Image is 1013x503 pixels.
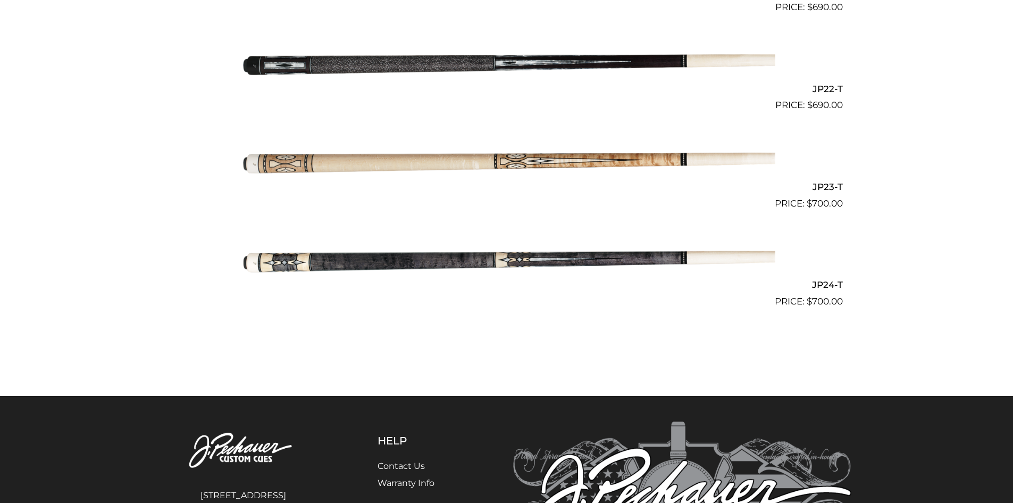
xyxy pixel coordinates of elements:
[807,198,812,209] span: $
[238,215,775,304] img: JP24-T
[171,19,843,112] a: JP22-T $690.00
[378,461,425,471] a: Contact Us
[171,215,843,309] a: JP24-T $700.00
[807,198,843,209] bdi: 700.00
[807,296,843,307] bdi: 700.00
[171,177,843,196] h2: JP23-T
[238,117,775,206] img: JP23-T
[807,296,812,307] span: $
[807,2,813,12] span: $
[171,79,843,98] h2: JP22-T
[807,2,843,12] bdi: 690.00
[171,117,843,210] a: JP23-T $700.00
[378,434,460,447] h5: Help
[807,100,813,110] span: $
[171,275,843,295] h2: JP24-T
[162,422,325,481] img: Pechauer Custom Cues
[807,100,843,110] bdi: 690.00
[378,478,434,488] a: Warranty Info
[238,19,775,108] img: JP22-T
